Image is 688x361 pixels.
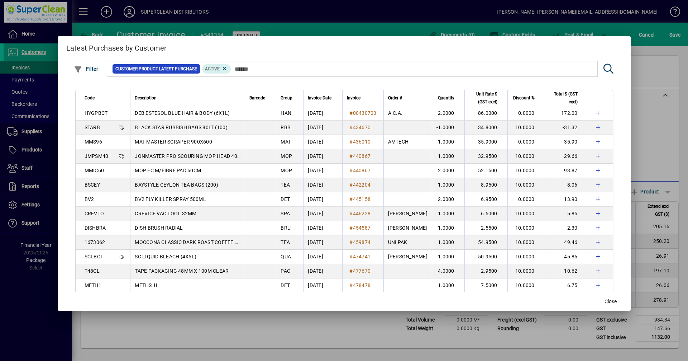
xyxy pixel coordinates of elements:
[135,196,206,202] span: BV2 FLY KILLER SPRAY 500ML
[507,106,545,121] td: 0.0000
[72,62,100,75] button: Filter
[308,94,331,102] span: Invoice Date
[545,221,588,235] td: 2.30
[347,138,373,146] a: #436010
[464,149,507,164] td: 32.9500
[349,196,353,202] span: #
[349,268,353,274] span: #
[464,164,507,178] td: 52.1500
[507,207,545,221] td: 10.0000
[347,267,373,275] a: #477670
[513,94,535,102] span: Discount %
[85,110,108,116] span: HYGPBCT
[432,264,464,278] td: 4.0000
[353,196,371,202] span: 445158
[347,210,373,217] a: #446228
[205,66,220,71] span: Active
[464,221,507,235] td: 2.5500
[135,268,229,274] span: TAPE PACKAGING 48MM X 100M CLEAR
[438,94,454,102] span: Quantity
[349,211,353,216] span: #
[281,254,291,259] span: QUA
[353,125,371,130] span: 434670
[85,125,100,130] span: STARB
[303,221,342,235] td: [DATE]
[281,239,290,245] span: TEA
[432,164,464,178] td: 2.0000
[347,94,379,102] div: Invoice
[383,135,432,149] td: AMTECH
[349,282,353,288] span: #
[303,207,342,221] td: [DATE]
[545,235,588,250] td: 49.46
[85,254,104,259] span: SCLBCT
[545,178,588,192] td: 8.06
[85,182,100,188] span: BSCEY
[464,278,507,293] td: 7.5000
[383,221,432,235] td: [PERSON_NAME]
[349,168,353,173] span: #
[347,181,373,189] a: #442204
[135,139,212,145] span: MAT MASTER SCRAPER 900X600
[347,123,373,131] a: #434670
[469,90,504,106] div: Unit Rate $ (GST excl)
[353,282,371,288] span: 478478
[349,125,353,130] span: #
[507,250,545,264] td: 10.0000
[303,164,342,178] td: [DATE]
[432,178,464,192] td: 1.0000
[507,149,545,164] td: 10.0000
[383,250,432,264] td: [PERSON_NAME]
[347,109,379,117] a: #00430703
[349,139,353,145] span: #
[383,235,432,250] td: UNI PAK
[135,282,159,288] span: METHS 1L
[507,135,545,149] td: 0.0000
[353,110,377,116] span: 00430703
[353,153,371,159] span: 440867
[303,121,342,135] td: [DATE]
[85,196,94,202] span: BV2
[349,153,353,159] span: #
[347,152,373,160] a: #440867
[383,106,432,121] td: A.C.A.
[281,182,290,188] span: TEA
[85,94,95,102] span: Code
[135,94,157,102] span: Description
[303,149,342,164] td: [DATE]
[507,264,545,278] td: 10.0000
[432,192,464,207] td: 2.0000
[135,225,183,231] span: DISH BRUSH RADIAL
[281,268,290,274] span: PAC
[349,239,353,245] span: #
[135,110,230,116] span: DEB ESTESOL BLUE HAIR & BODY (6X1L)
[545,121,588,135] td: -31.32
[507,278,545,293] td: 10.0000
[308,94,338,102] div: Invoice Date
[388,94,402,102] span: Order #
[281,110,291,116] span: HAN
[349,110,353,116] span: #
[464,235,507,250] td: 54.9500
[85,139,102,145] span: MMS96
[432,149,464,164] td: 1.0000
[115,65,197,72] span: Customer Product Latest Purchase
[85,94,126,102] div: Code
[507,178,545,192] td: 10.0000
[85,168,104,173] span: MMIC60
[281,125,291,130] span: RBB
[432,235,464,250] td: 1.0000
[432,250,464,264] td: 1.0000
[464,178,507,192] td: 8.9500
[349,182,353,188] span: #
[347,94,360,102] span: Invoice
[605,298,617,305] span: Close
[135,239,258,245] span: MOCCONA CLASSIC DARK ROAST COFFEE 500G (#8)
[507,164,545,178] td: 10.0000
[469,90,497,106] span: Unit Rate $ (GST excl)
[85,225,106,231] span: DISHBRA
[464,121,507,135] td: 34.8000
[135,168,201,173] span: MOP FC M/FIBRE PAD 60CM
[353,211,371,216] span: 446228
[353,239,371,245] span: 459874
